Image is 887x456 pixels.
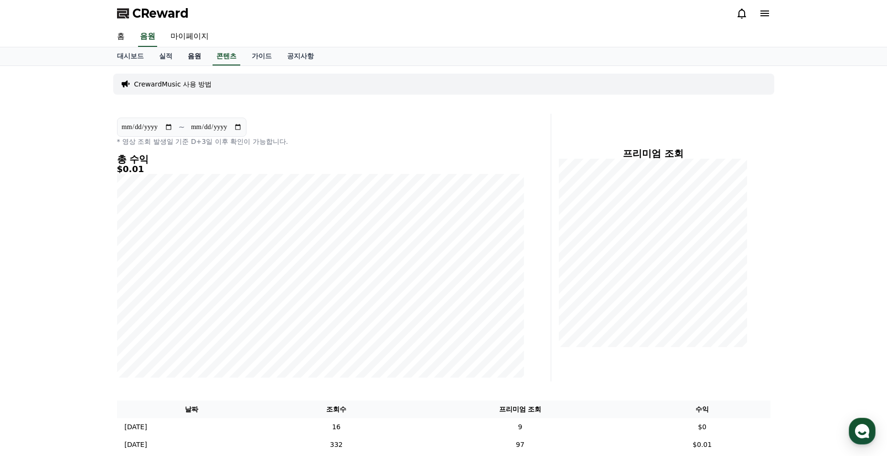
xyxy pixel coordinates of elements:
[406,436,634,454] td: 97
[125,440,147,450] p: [DATE]
[406,401,634,418] th: 프리미엄 조회
[279,47,321,65] a: 공지사항
[117,154,524,164] h4: 총 수익
[213,47,240,65] a: 콘텐츠
[123,303,183,327] a: 설정
[179,121,185,133] p: ~
[559,148,748,159] h4: 프리미엄 조회
[244,47,279,65] a: 가이드
[267,418,406,436] td: 16
[3,303,63,327] a: 홈
[87,318,99,326] span: 대화
[634,436,770,454] td: $0.01
[267,401,406,418] th: 조회수
[117,6,189,21] a: CReward
[148,317,159,325] span: 설정
[151,47,180,65] a: 실적
[132,6,189,21] span: CReward
[406,418,634,436] td: 9
[125,422,147,432] p: [DATE]
[634,401,770,418] th: 수익
[117,401,267,418] th: 날짜
[63,303,123,327] a: 대화
[134,79,212,89] a: CrewardMusic 사용 방법
[180,47,209,65] a: 음원
[109,27,132,47] a: 홈
[30,317,36,325] span: 홈
[163,27,216,47] a: 마이페이지
[634,418,770,436] td: $0
[117,137,524,146] p: * 영상 조회 발생일 기준 D+3일 이후 확인이 가능합니다.
[138,27,157,47] a: 음원
[267,436,406,454] td: 332
[117,164,524,174] h5: $0.01
[109,47,151,65] a: 대시보드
